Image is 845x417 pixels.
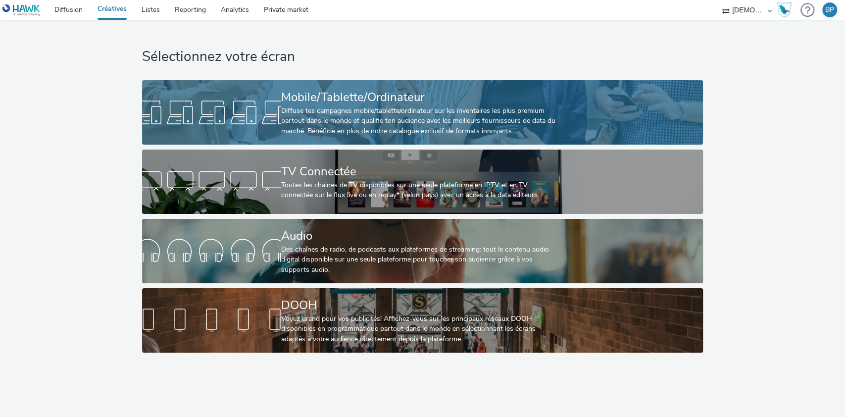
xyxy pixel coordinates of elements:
[281,106,560,136] div: Diffuse tes campagnes mobile/tablette/ordinateur sur les inventaires les plus premium partout dan...
[2,4,41,16] img: undefined Logo
[281,163,560,180] div: TV Connectée
[142,48,703,66] h1: Sélectionnez votre écran
[281,245,560,275] div: Des chaînes de radio, de podcasts aux plateformes de streaming: tout le contenu audio digital dis...
[281,297,560,314] div: DOOH
[281,180,560,201] div: Toutes les chaines de TV disponibles sur une seule plateforme en IPTV et en TV connectée sur le f...
[281,314,560,344] div: Voyez grand pour vos publicités! Affichez-vous sur les principaux réseaux DOOH disponibles en pro...
[281,227,560,245] div: Audio
[825,2,834,17] div: BP
[281,89,560,106] div: Mobile/Tablette/Ordinateur
[142,219,703,283] a: AudioDes chaînes de radio, de podcasts aux plateformes de streaming: tout le contenu audio digita...
[777,2,795,18] a: Hawk Academy
[142,80,703,145] a: Mobile/Tablette/OrdinateurDiffuse tes campagnes mobile/tablette/ordinateur sur les inventaires le...
[142,288,703,353] a: DOOHVoyez grand pour vos publicités! Affichez-vous sur les principaux réseaux DOOH disponibles en...
[777,2,792,18] img: Hawk Academy
[142,150,703,214] a: TV ConnectéeToutes les chaines de TV disponibles sur une seule plateforme en IPTV et en TV connec...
